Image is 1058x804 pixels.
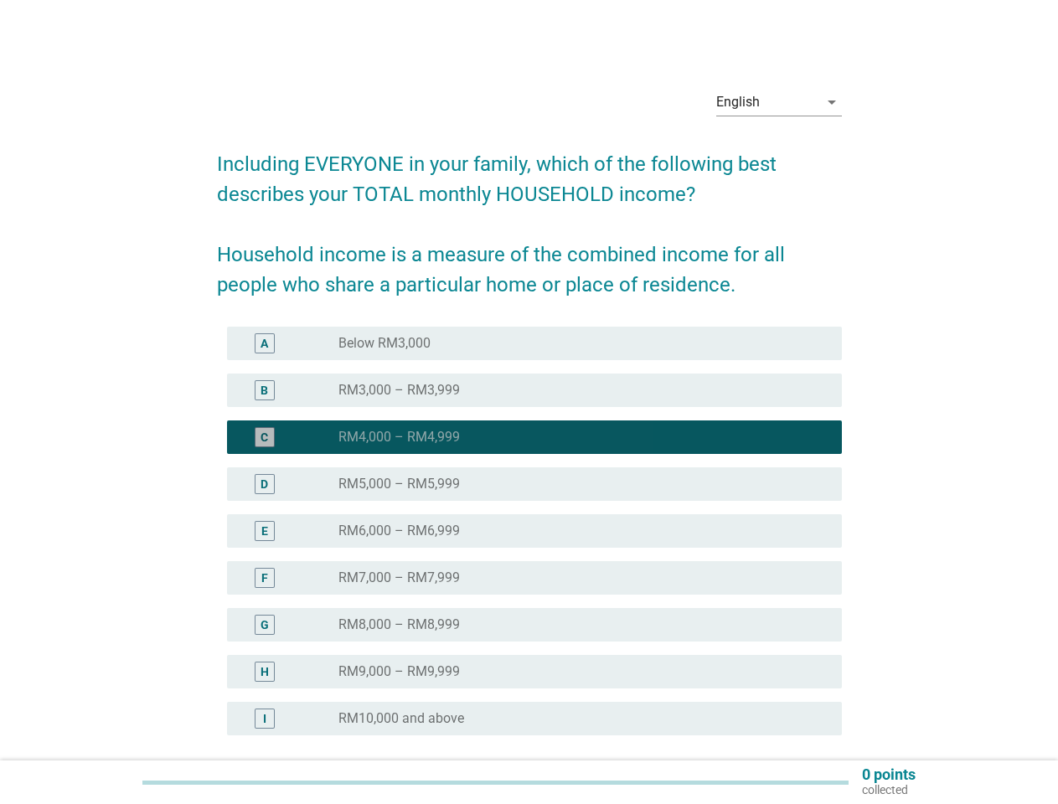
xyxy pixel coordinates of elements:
div: B [261,382,268,399]
label: RM6,000 – RM6,999 [338,523,460,539]
label: RM10,000 and above [338,710,464,727]
div: I [263,710,266,728]
div: E [261,523,268,540]
label: RM9,000 – RM9,999 [338,663,460,680]
div: English [716,95,760,110]
div: D [261,476,268,493]
div: G [261,616,269,634]
div: H [261,663,269,681]
label: RM5,000 – RM5,999 [338,476,460,492]
h2: Including EVERYONE in your family, which of the following best describes your TOTAL monthly HOUSE... [217,132,842,300]
label: RM4,000 – RM4,999 [338,429,460,446]
label: RM8,000 – RM8,999 [338,616,460,633]
p: 0 points [862,767,916,782]
div: F [261,569,268,587]
label: Below RM3,000 [338,335,431,352]
div: C [261,429,268,446]
label: RM3,000 – RM3,999 [338,382,460,399]
div: A [261,335,268,353]
i: arrow_drop_down [822,92,842,112]
p: collected [862,782,916,797]
label: RM7,000 – RM7,999 [338,569,460,586]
